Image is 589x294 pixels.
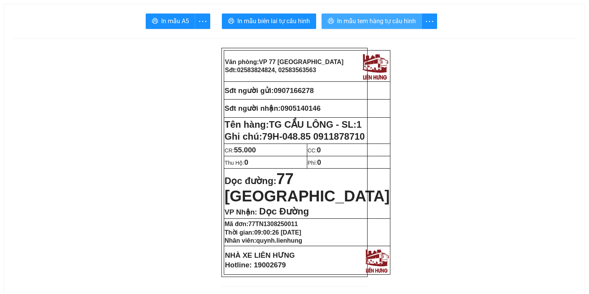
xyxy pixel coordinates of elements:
strong: Sđt người nhận: [225,104,281,112]
span: 77TN1308250011 [249,221,298,227]
span: more [195,17,210,26]
img: logo [83,5,113,37]
strong: Nhân viên: [225,237,302,244]
span: 79H-048.85 0911878710 [262,131,365,142]
strong: Mã đơn: [225,221,298,227]
strong: VP: 77 [GEOGRAPHIC_DATA], [GEOGRAPHIC_DATA] [3,14,82,39]
span: printer [152,18,158,25]
strong: Thời gian: [225,229,301,236]
strong: SĐT gửi: [56,55,106,61]
span: VP Nhận: [225,208,257,216]
span: printer [228,18,234,25]
span: 0907166278 [78,55,106,61]
strong: Văn phòng: [225,59,344,65]
span: printer [328,18,334,25]
span: 02583824824, 02583563563 [237,67,316,73]
strong: Dọc đường: [225,176,390,203]
span: 0 [244,158,248,166]
span: VP 77 [GEOGRAPHIC_DATA] [259,59,344,65]
strong: Phiếu gửi hàng [32,42,84,50]
span: Dọc Đường [259,206,309,216]
strong: Nhà xe Liên Hưng [3,4,64,12]
span: 1 [356,119,361,130]
span: In mẫu tem hàng tự cấu hình [337,16,416,26]
span: Thu Hộ: [225,160,248,166]
span: 77 [GEOGRAPHIC_DATA] [225,170,390,204]
strong: Sđt người gửi: [225,86,274,95]
strong: Người gửi: [3,55,28,61]
span: 09:00:26 [DATE] [254,229,301,236]
span: quynh.lienhung [256,237,302,244]
span: CC: [308,147,321,154]
button: more [422,14,437,29]
img: logo [360,51,390,81]
span: Ghi chú: [225,131,365,142]
button: printerIn mẫu biên lai tự cấu hình [222,14,316,29]
span: more [422,17,437,26]
strong: Hotline: 19002679 [225,261,286,269]
span: 55.000 [234,146,256,154]
img: logo [363,247,390,274]
button: more [195,14,210,29]
span: TG CẦU LÔNG - SL: [269,119,362,130]
span: 0905140146 [281,104,321,112]
strong: Sđt: [225,67,316,73]
span: In mẫu biên lai tự cấu hình [237,16,310,26]
span: 0 [317,158,321,166]
span: CR: [225,147,256,154]
strong: NHÀ XE LIÊN HƯNG [225,251,295,259]
span: In mẫu A5 [161,16,189,26]
button: printerIn mẫu A5 [146,14,195,29]
button: printerIn mẫu tem hàng tự cấu hình [322,14,422,29]
span: 0907166278 [274,86,314,95]
strong: Tên hàng: [225,119,362,130]
span: 0 [317,146,321,154]
span: Phí: [308,160,321,166]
